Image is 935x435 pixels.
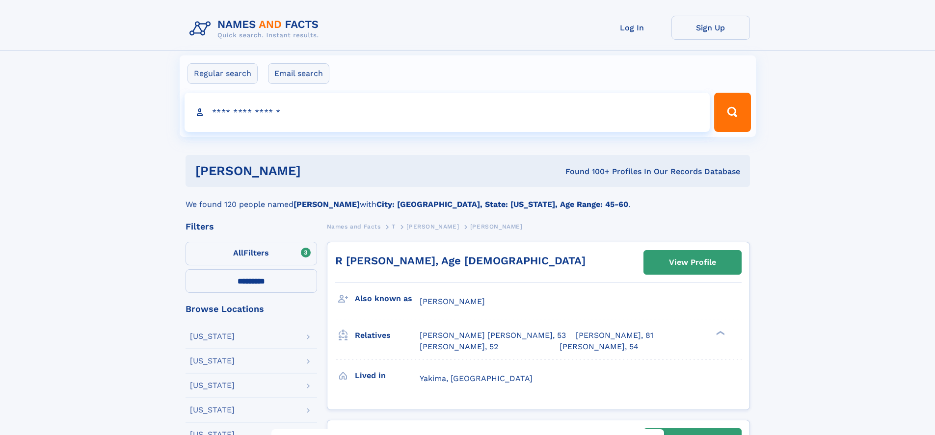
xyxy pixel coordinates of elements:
[190,382,235,389] div: [US_STATE]
[420,341,498,352] a: [PERSON_NAME], 52
[433,166,740,177] div: Found 100+ Profiles In Our Records Database
[355,290,420,307] h3: Also known as
[190,406,235,414] div: [US_STATE]
[671,16,750,40] a: Sign Up
[190,333,235,340] div: [US_STATE]
[560,341,639,352] a: [PERSON_NAME], 54
[185,93,710,132] input: search input
[335,255,586,267] a: R [PERSON_NAME], Age [DEMOGRAPHIC_DATA]
[355,327,420,344] h3: Relatives
[186,187,750,210] div: We found 120 people named with .
[644,251,741,274] a: View Profile
[186,222,317,231] div: Filters
[593,16,671,40] a: Log In
[233,248,243,257] span: All
[392,220,396,232] a: T
[470,223,523,230] span: [PERSON_NAME]
[190,357,235,365] div: [US_STATE]
[195,165,433,177] h1: [PERSON_NAME]
[420,374,533,383] span: Yakima, [GEOGRAPHIC_DATA]
[186,16,327,42] img: Logo Names and Facts
[186,305,317,313] div: Browse Locations
[406,220,459,232] a: [PERSON_NAME]
[714,330,725,336] div: ❯
[714,93,750,132] button: Search Button
[392,223,396,230] span: T
[355,367,420,384] h3: Lived in
[576,330,653,341] a: [PERSON_NAME], 81
[187,63,258,84] label: Regular search
[327,220,381,232] a: Names and Facts
[420,297,485,306] span: [PERSON_NAME]
[268,63,329,84] label: Email search
[294,200,360,209] b: [PERSON_NAME]
[669,251,716,274] div: View Profile
[376,200,628,209] b: City: [GEOGRAPHIC_DATA], State: [US_STATE], Age Range: 45-60
[420,330,566,341] a: [PERSON_NAME] [PERSON_NAME], 53
[186,242,317,265] label: Filters
[406,223,459,230] span: [PERSON_NAME]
